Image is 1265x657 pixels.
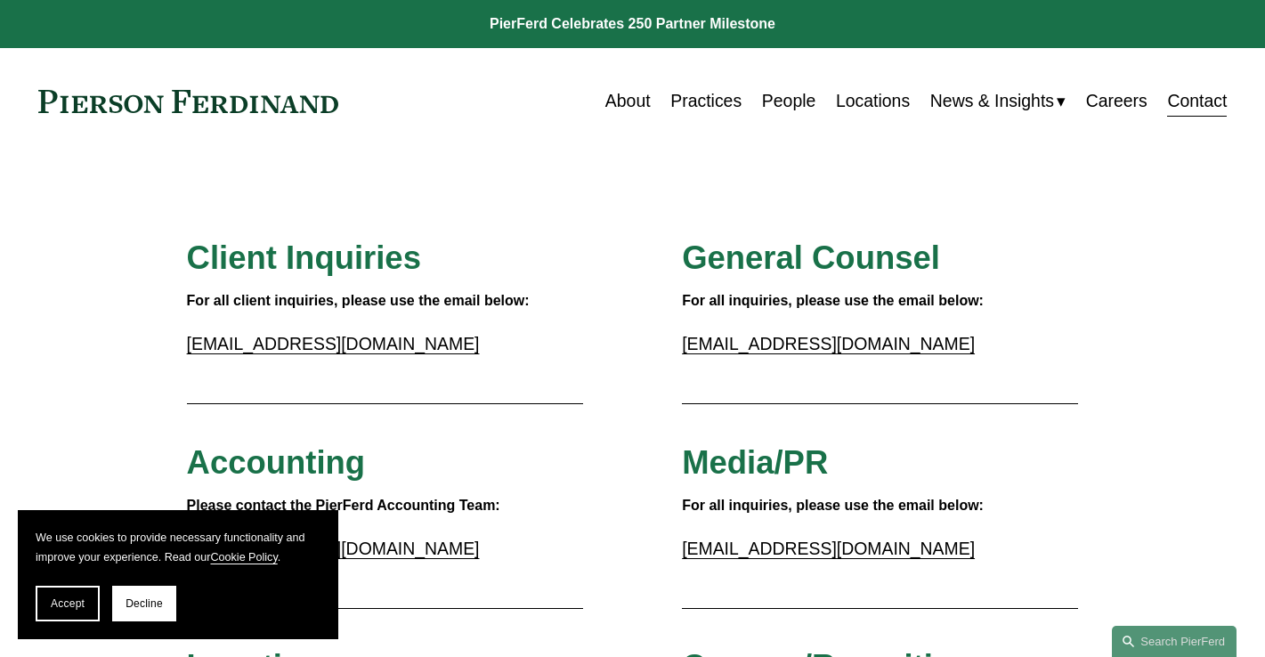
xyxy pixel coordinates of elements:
a: Cookie Policy [210,551,277,564]
a: Practices [670,84,742,118]
a: folder dropdown [930,84,1066,118]
a: Contact [1167,84,1227,118]
p: We use cookies to provide necessary functionality and improve your experience. Read our . [36,528,320,568]
a: [EMAIL_ADDRESS][DOMAIN_NAME] [187,539,480,558]
span: News & Insights [930,85,1054,117]
span: Media/PR [682,444,828,481]
a: Search this site [1112,626,1237,657]
strong: For all inquiries, please use the email below: [682,293,984,308]
strong: For all client inquiries, please use the email below: [187,293,530,308]
strong: For all inquiries, please use the email below: [682,498,984,513]
a: Careers [1086,84,1147,118]
a: Locations [836,84,910,118]
span: Client Inquiries [187,239,421,276]
span: Accept [51,597,85,610]
a: [EMAIL_ADDRESS][DOMAIN_NAME] [682,539,975,558]
span: Decline [126,597,163,610]
button: Decline [112,586,176,621]
a: About [605,84,651,118]
strong: Please contact the PierFerd Accounting Team: [187,498,500,513]
section: Cookie banner [18,510,338,639]
span: General Counsel [682,239,940,276]
button: Accept [36,586,100,621]
a: [EMAIL_ADDRESS][DOMAIN_NAME] [682,334,975,353]
a: People [762,84,815,118]
span: Accounting [187,444,365,481]
a: [EMAIL_ADDRESS][DOMAIN_NAME] [187,334,480,353]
